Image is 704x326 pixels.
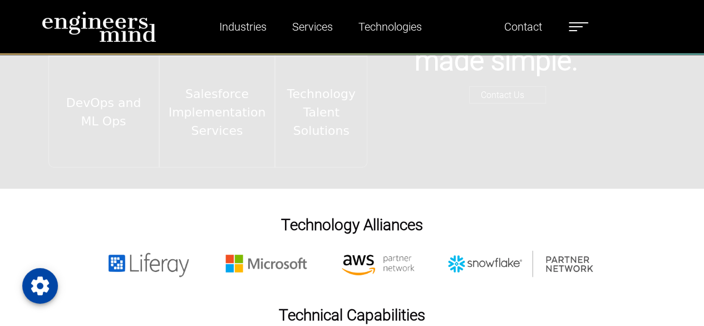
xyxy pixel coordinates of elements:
a: Industries [215,14,271,40]
img: logo [42,11,156,42]
div: DevOps and ML Ops [48,56,159,168]
img: logos [88,251,616,278]
div: Salesforce Implementation Services [159,56,275,168]
a: Technologies [354,14,426,40]
a: Contact [500,14,547,40]
a: Contact Us [469,86,546,104]
a: Services [288,14,337,40]
div: Technology Talent Solutions [275,56,367,168]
